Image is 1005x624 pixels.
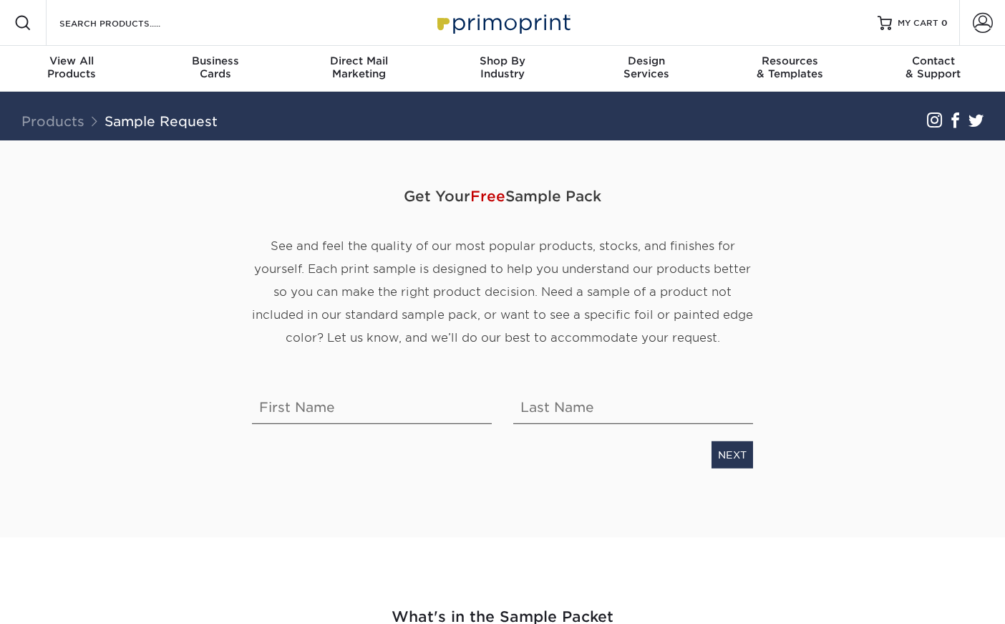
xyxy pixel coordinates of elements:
a: DesignServices [574,46,718,92]
div: Services [574,54,718,80]
div: Marketing [287,54,431,80]
a: Shop ByIndustry [431,46,575,92]
span: Contact [861,54,1005,67]
span: Shop By [431,54,575,67]
span: Design [574,54,718,67]
input: SEARCH PRODUCTS..... [58,14,198,32]
a: Contact& Support [861,46,1005,92]
div: & Support [861,54,1005,80]
span: Free [470,188,505,205]
div: Cards [144,54,288,80]
a: Resources& Templates [718,46,862,92]
a: Sample Request [105,113,218,129]
a: BusinessCards [144,46,288,92]
div: & Templates [718,54,862,80]
span: MY CART [898,17,938,29]
a: Products [21,113,84,129]
a: Direct MailMarketing [287,46,431,92]
a: NEXT [712,441,753,469]
span: Direct Mail [287,54,431,67]
span: 0 [941,18,948,28]
span: See and feel the quality of our most popular products, stocks, and finishes for yourself. Each pr... [252,239,753,345]
span: Get Your Sample Pack [252,175,753,218]
span: Business [144,54,288,67]
img: Primoprint [431,7,574,38]
span: Resources [718,54,862,67]
iframe: Google Customer Reviews [4,580,122,619]
div: Industry [431,54,575,80]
